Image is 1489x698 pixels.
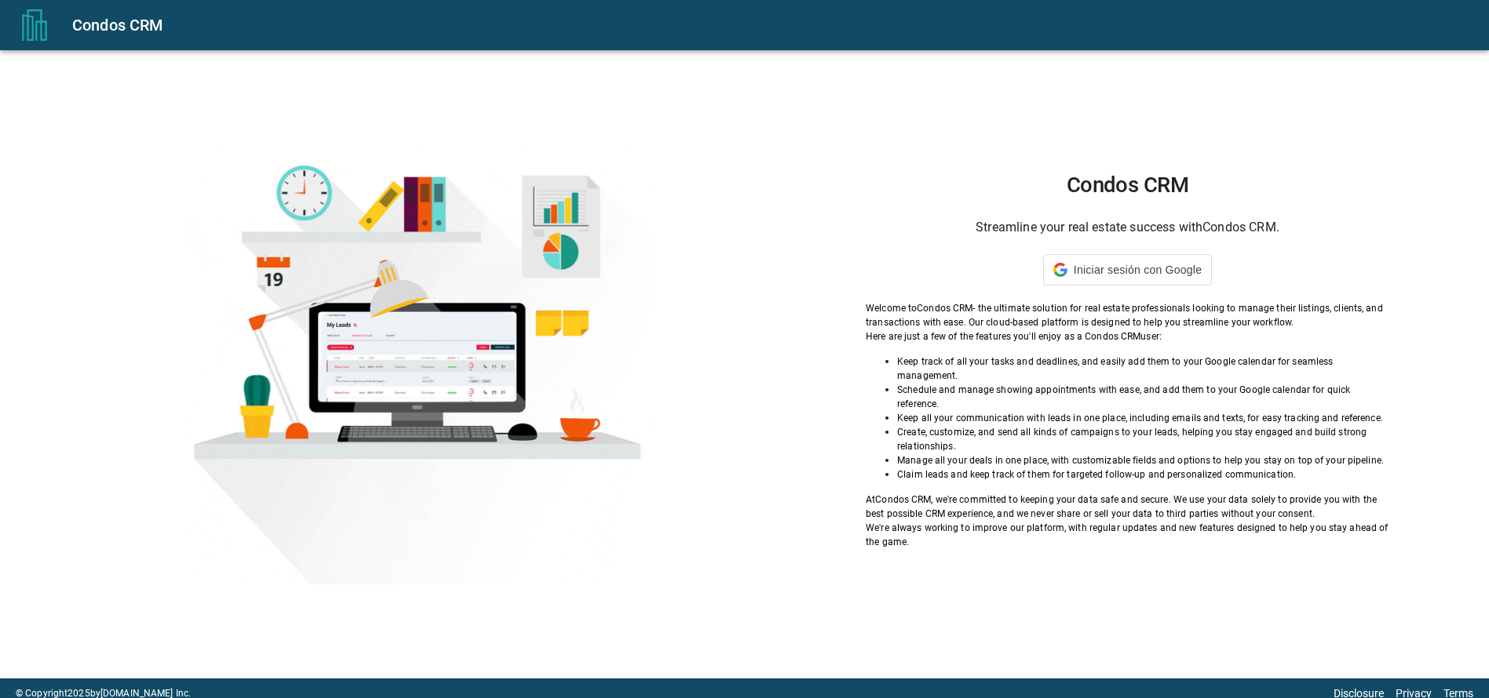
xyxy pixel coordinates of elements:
p: Create, customize, and send all kinds of campaigns to your leads, helping you stay engaged and bu... [897,425,1389,453]
p: Manage all your deals in one place, with customizable fields and options to help you stay on top ... [897,453,1389,467]
h1: Condos CRM [866,173,1389,198]
p: Schedule and manage showing appointments with ease, and add them to your Google calendar for quic... [897,383,1389,411]
p: At Condos CRM , we're committed to keeping your data safe and secure. We use your data solely to ... [866,493,1389,521]
p: Here are just a few of the features you'll enjoy as a Condos CRM user: [866,329,1389,344]
h6: Streamline your real estate success with Condos CRM . [866,216,1389,238]
p: Keep track of all your tasks and deadlines, and easily add them to your Google calendar for seaml... [897,354,1389,383]
div: Condos CRM [72,13,1470,38]
p: Claim leads and keep track of them for targeted follow-up and personalized communication. [897,467,1389,482]
span: Iniciar sesión con Google [1074,264,1202,276]
p: Welcome to Condos CRM - the ultimate solution for real estate professionals looking to manage the... [866,301,1389,329]
p: Keep all your communication with leads in one place, including emails and texts, for easy trackin... [897,411,1389,425]
div: Iniciar sesión con Google [1043,254,1212,285]
p: We're always working to improve our platform, with regular updates and new features designed to h... [866,521,1389,549]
